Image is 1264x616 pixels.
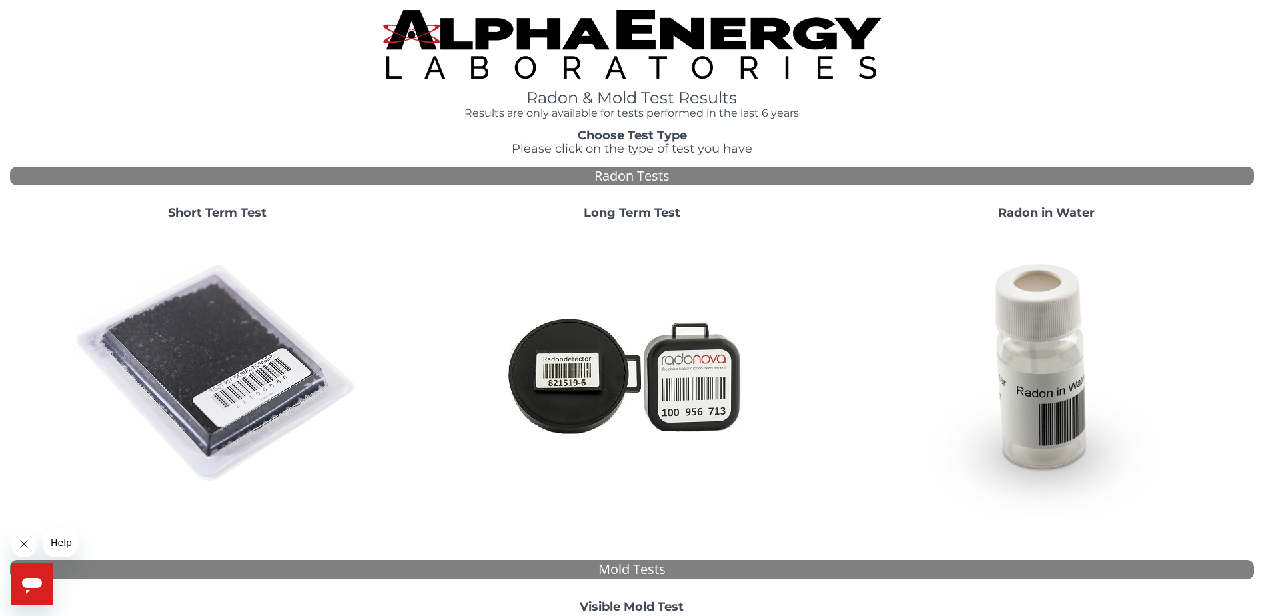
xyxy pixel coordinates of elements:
span: Please click on the type of test you have [512,141,752,156]
img: Radtrak2vsRadtrak3.jpg [488,231,775,517]
iframe: Close message [11,531,37,557]
iframe: Message from company [43,528,78,557]
div: Radon Tests [10,167,1254,186]
img: ShortTerm.jpg [74,231,360,517]
h4: Results are only available for tests performed in the last 6 years [383,107,881,119]
div: Mold Tests [10,560,1254,579]
h1: Radon & Mold Test Results [383,89,881,107]
strong: Visible Mold Test [580,599,684,614]
strong: Long Term Test [584,205,680,220]
img: TightCrop.jpg [383,10,881,79]
iframe: Button to launch messaging window [11,563,53,605]
strong: Choose Test Type [578,128,687,143]
img: RadoninWater.jpg [904,231,1190,517]
strong: Short Term Test [168,205,267,220]
strong: Radon in Water [998,205,1095,220]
